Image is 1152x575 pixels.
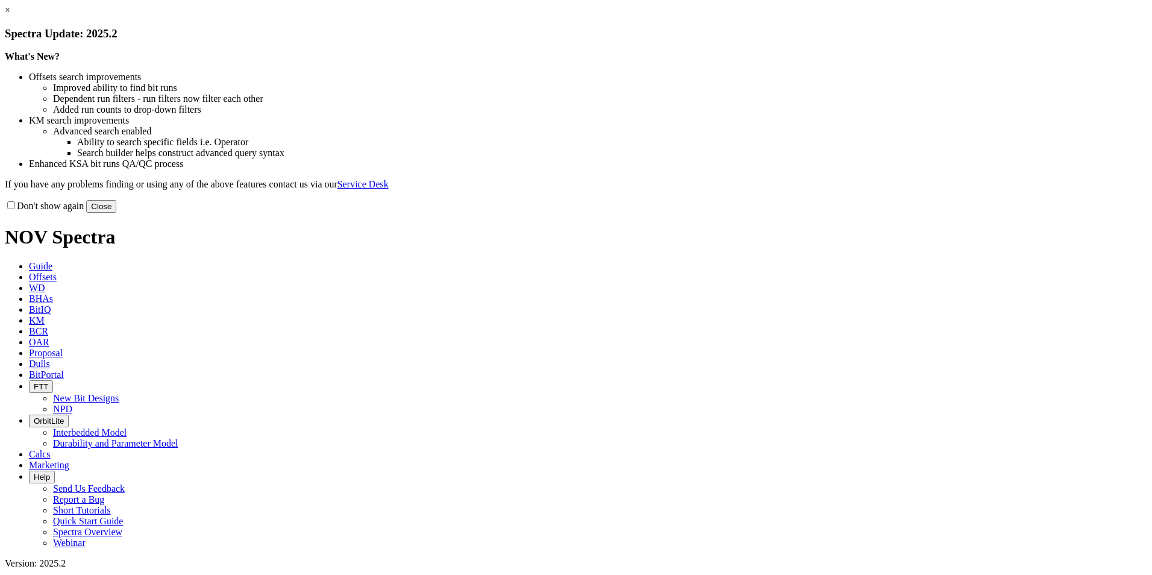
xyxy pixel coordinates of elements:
span: Offsets [29,272,57,282]
span: Marketing [29,460,69,470]
a: NPD [53,404,72,414]
li: Ability to search specific fields i.e. Operator [77,137,1147,148]
li: Dependent run filters - run filters now filter each other [53,93,1147,104]
span: BCR [29,326,48,336]
span: Help [34,473,50,482]
a: Webinar [53,538,86,548]
a: Short Tutorials [53,505,111,515]
span: KM [29,315,45,325]
h1: NOV Spectra [5,226,1147,248]
p: If you have any problems finding or using any of the above features contact us via our [5,179,1147,190]
a: Send Us Feedback [53,483,125,494]
strong: What's New? [5,51,60,61]
li: Advanced search enabled [53,126,1147,137]
a: Service Desk [337,179,389,189]
div: Version: 2025.2 [5,558,1147,569]
span: Proposal [29,348,63,358]
span: OrbitLite [34,416,64,426]
li: KM search improvements [29,115,1147,126]
li: Offsets search improvements [29,72,1147,83]
h3: Spectra Update: 2025.2 [5,27,1147,40]
a: Interbedded Model [53,427,127,438]
span: OAR [29,337,49,347]
span: Calcs [29,449,51,459]
input: Don't show again [7,201,15,209]
button: Close [86,200,116,213]
span: FTT [34,382,48,391]
span: Guide [29,261,52,271]
span: BitIQ [29,304,51,315]
li: Enhanced KSA bit runs QA/QC process [29,159,1147,169]
a: × [5,5,10,15]
label: Don't show again [5,201,84,211]
li: Improved ability to find bit runs [53,83,1147,93]
li: Added run counts to drop-down filters [53,104,1147,115]
span: BHAs [29,294,53,304]
a: New Bit Designs [53,393,119,403]
a: Report a Bug [53,494,104,504]
span: BitPortal [29,369,64,380]
span: Dulls [29,359,50,369]
a: Spectra Overview [53,527,122,537]
a: Durability and Parameter Model [53,438,178,448]
a: Quick Start Guide [53,516,123,526]
li: Search builder helps construct advanced query syntax [77,148,1147,159]
span: WD [29,283,45,293]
